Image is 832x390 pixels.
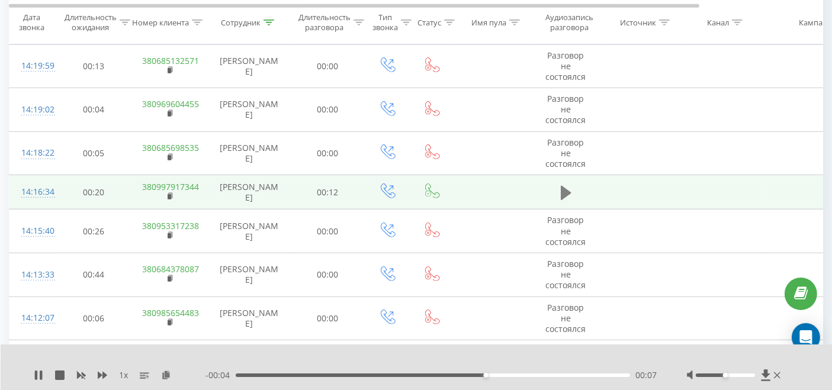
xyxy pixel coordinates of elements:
[65,12,117,33] div: Длительность ожидания
[291,340,365,384] td: 00:00
[57,44,131,88] td: 00:13
[291,131,365,175] td: 00:00
[21,263,45,286] div: 14:13:33
[208,175,291,209] td: [PERSON_NAME]
[57,253,131,296] td: 00:44
[208,88,291,132] td: [PERSON_NAME]
[291,88,365,132] td: 00:00
[471,17,506,27] div: Имя пула
[792,323,820,352] div: Open Intercom Messenger
[707,17,729,27] div: Канал
[291,296,365,340] td: 00:00
[57,340,131,384] td: 00:31
[21,141,45,165] div: 14:18:22
[298,12,351,33] div: Длительность разговора
[221,17,261,27] div: Сотрудник
[546,214,586,247] span: Разговор не состоялся
[143,98,200,109] a: 380969604455
[546,50,586,82] span: Разговор не состоялся
[21,220,45,243] div: 14:15:40
[57,131,131,175] td: 00:05
[417,17,441,27] div: Статус
[119,369,128,381] span: 1 x
[541,12,598,33] div: Аудиозапись разговора
[57,175,131,209] td: 00:20
[291,44,365,88] td: 00:00
[57,88,131,132] td: 00:04
[143,142,200,153] a: 380685698535
[143,220,200,231] a: 380953317238
[208,131,291,175] td: [PERSON_NAME]
[21,307,45,330] div: 14:12:07
[291,175,365,209] td: 00:12
[636,369,657,381] span: 00:07
[546,93,586,125] span: Разговор не состоялся
[723,373,728,378] div: Accessibility label
[372,12,398,33] div: Тип звонка
[143,263,200,275] a: 380684378087
[208,296,291,340] td: [PERSON_NAME]
[143,55,200,66] a: 380685132571
[21,54,45,78] div: 14:19:59
[484,373,489,378] div: Accessibility label
[208,340,291,384] td: [PERSON_NAME]
[546,137,586,169] span: Разговор не состоялся
[208,253,291,296] td: [PERSON_NAME]
[9,12,53,33] div: Дата звонка
[21,181,45,204] div: 14:16:34
[620,17,656,27] div: Источник
[291,253,365,296] td: 00:00
[208,209,291,253] td: [PERSON_NAME]
[205,369,236,381] span: - 00:04
[57,296,131,340] td: 00:06
[57,209,131,253] td: 00:26
[291,209,365,253] td: 00:00
[132,17,189,27] div: Номер клиента
[546,258,586,291] span: Разговор не состоялся
[546,302,586,334] span: Разговор не состоялся
[143,307,200,318] a: 380985654483
[208,44,291,88] td: [PERSON_NAME]
[143,181,200,192] a: 380997917344
[21,98,45,121] div: 14:19:02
